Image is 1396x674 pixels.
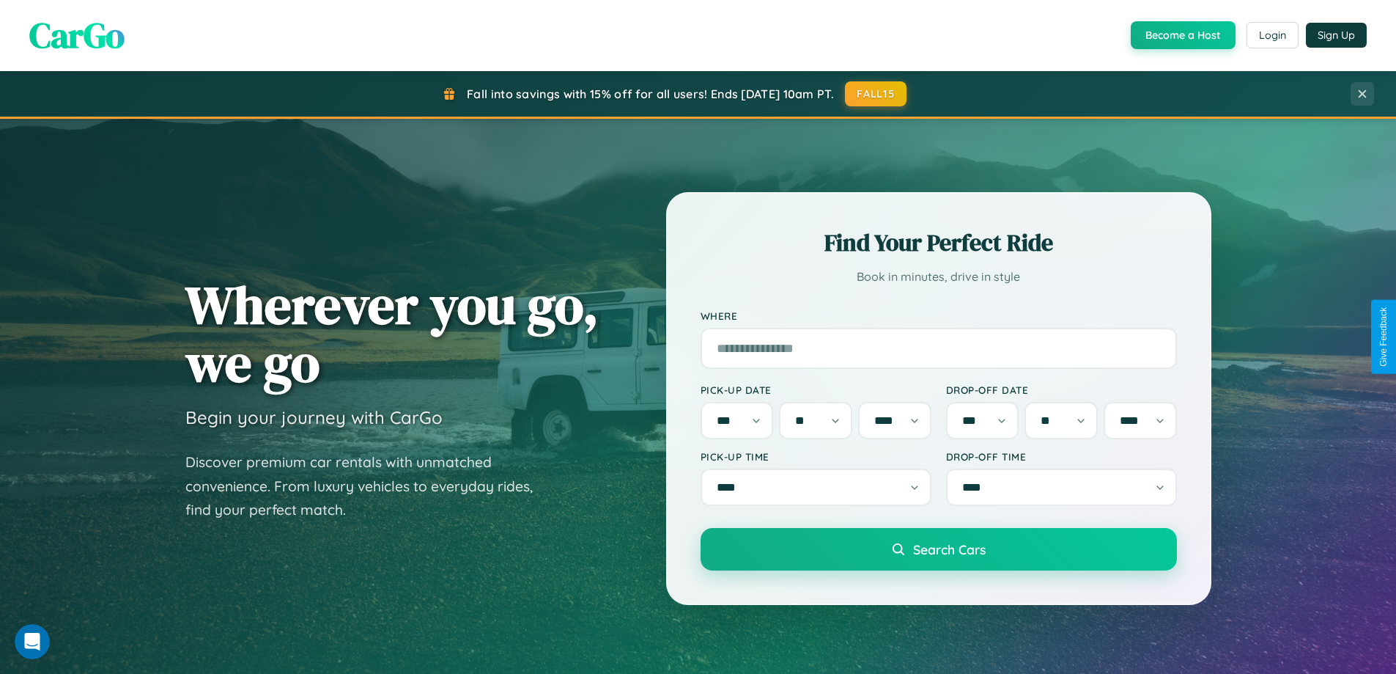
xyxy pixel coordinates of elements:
button: Login [1247,22,1299,48]
span: Fall into savings with 15% off for all users! Ends [DATE] 10am PT. [467,87,834,101]
h3: Begin your journey with CarGo [185,406,443,428]
label: Pick-up Date [701,384,931,396]
label: Drop-off Time [946,450,1177,463]
label: Where [701,309,1177,322]
h2: Find Your Perfect Ride [701,227,1177,259]
p: Discover premium car rentals with unmatched convenience. From luxury vehicles to everyday rides, ... [185,450,552,522]
span: Search Cars [913,541,986,557]
p: Book in minutes, drive in style [701,266,1177,287]
label: Pick-up Time [701,450,931,463]
iframe: Intercom live chat [15,624,50,659]
h1: Wherever you go, we go [185,276,599,392]
button: Become a Host [1131,21,1236,49]
button: Sign Up [1306,23,1367,48]
button: Search Cars [701,528,1177,571]
button: FALL15 [845,81,906,106]
label: Drop-off Date [946,384,1177,396]
span: CarGo [29,11,125,59]
div: Give Feedback [1378,307,1389,367]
